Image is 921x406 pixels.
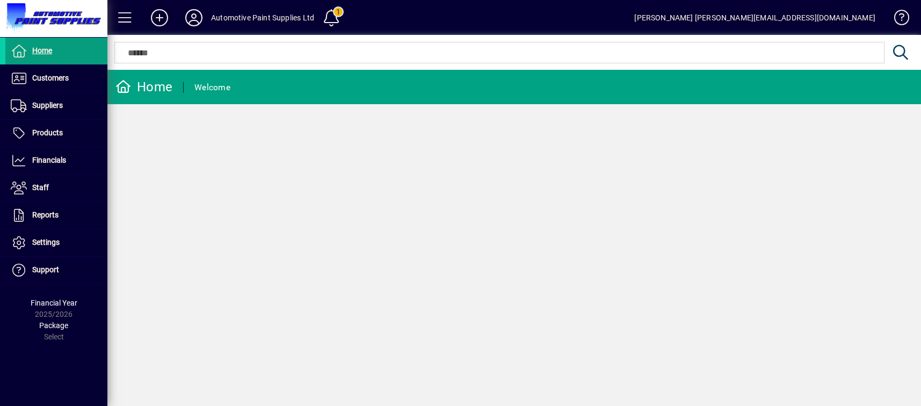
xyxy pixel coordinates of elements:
[32,46,52,55] span: Home
[32,238,60,247] span: Settings
[5,229,107,256] a: Settings
[634,9,875,26] div: [PERSON_NAME] [PERSON_NAME][EMAIL_ADDRESS][DOMAIN_NAME]
[32,101,63,110] span: Suppliers
[32,265,59,274] span: Support
[32,156,66,164] span: Financials
[39,321,68,330] span: Package
[115,78,172,96] div: Home
[5,175,107,201] a: Staff
[5,202,107,229] a: Reports
[5,147,107,174] a: Financials
[5,257,107,284] a: Support
[5,120,107,147] a: Products
[886,2,908,37] a: Knowledge Base
[5,92,107,119] a: Suppliers
[194,79,230,96] div: Welcome
[177,8,211,27] button: Profile
[31,299,77,307] span: Financial Year
[32,128,63,137] span: Products
[32,74,69,82] span: Customers
[32,211,59,219] span: Reports
[142,8,177,27] button: Add
[5,65,107,92] a: Customers
[32,183,49,192] span: Staff
[211,9,314,26] div: Automotive Paint Supplies Ltd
